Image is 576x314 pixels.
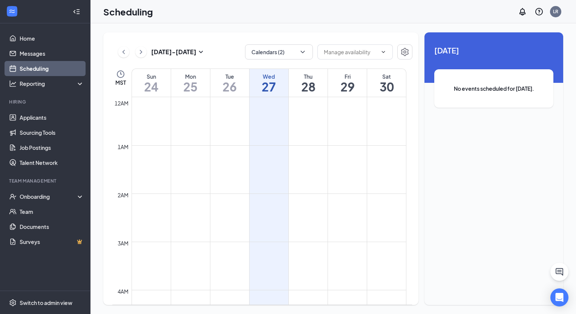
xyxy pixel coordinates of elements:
[20,219,84,234] a: Documents
[250,80,288,93] h1: 27
[20,193,78,200] div: Onboarding
[535,7,544,16] svg: QuestionInfo
[171,73,210,80] div: Mon
[20,155,84,170] a: Talent Network
[434,44,553,56] span: [DATE]
[9,178,83,184] div: Team Management
[210,73,249,80] div: Tue
[20,140,84,155] a: Job Postings
[20,234,84,249] a: SurveysCrown
[20,125,84,140] a: Sourcing Tools
[250,69,288,97] a: August 27, 2025
[400,47,409,56] svg: Settings
[20,299,72,306] div: Switch to admin view
[113,99,130,107] div: 12am
[324,48,377,56] input: Manage availability
[9,299,17,306] svg: Settings
[449,84,538,93] span: No events scheduled for [DATE].
[550,288,568,306] div: Open Intercom Messenger
[132,69,171,97] a: August 24, 2025
[289,73,328,80] div: Thu
[553,8,558,15] div: LR
[289,80,328,93] h1: 28
[210,69,249,97] a: August 26, 2025
[171,69,210,97] a: August 25, 2025
[115,79,126,86] span: MST
[8,8,16,15] svg: WorkstreamLogo
[367,73,406,80] div: Sat
[132,80,171,93] h1: 24
[9,80,17,87] svg: Analysis
[9,99,83,105] div: Hiring
[9,193,17,200] svg: UserCheck
[328,73,367,80] div: Fri
[289,69,328,97] a: August 28, 2025
[151,48,196,56] h3: [DATE] - [DATE]
[103,5,153,18] h1: Scheduling
[250,73,288,80] div: Wed
[380,49,386,55] svg: ChevronDown
[397,44,412,59] button: Settings
[550,263,568,281] button: ChatActive
[120,47,127,56] svg: ChevronLeft
[20,46,84,61] a: Messages
[20,204,84,219] a: Team
[245,44,313,59] button: Calendars (2)ChevronDown
[116,191,130,199] div: 2am
[135,46,147,58] button: ChevronRight
[367,69,406,97] a: August 30, 2025
[137,47,145,56] svg: ChevronRight
[210,80,249,93] h1: 26
[116,287,130,296] div: 4am
[116,143,130,151] div: 1am
[367,80,406,93] h1: 30
[328,69,367,97] a: August 29, 2025
[73,8,80,15] svg: Collapse
[20,110,84,125] a: Applicants
[328,80,367,93] h1: 29
[518,7,527,16] svg: Notifications
[171,80,210,93] h1: 25
[555,267,564,276] svg: ChatActive
[196,47,205,56] svg: SmallChevronDown
[20,80,84,87] div: Reporting
[20,31,84,46] a: Home
[132,73,171,80] div: Sun
[116,239,130,247] div: 3am
[116,70,125,79] svg: Clock
[20,61,84,76] a: Scheduling
[299,48,306,56] svg: ChevronDown
[118,46,129,58] button: ChevronLeft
